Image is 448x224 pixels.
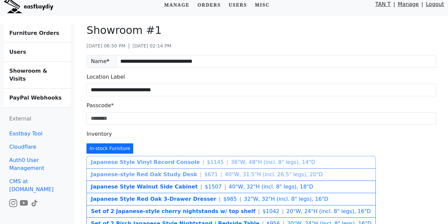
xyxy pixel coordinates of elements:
[4,24,71,43] a: Furniture Orders
[426,0,444,11] a: Logout
[9,68,47,82] b: Showroom & Visits
[375,0,391,11] a: TAN T
[86,131,112,137] span: Inventory
[86,24,436,37] h2: Showroom #1
[30,199,38,206] a: Watch the build video or pictures on TikTok
[20,199,28,206] a: Watch the build video or pictures on YouTube
[91,196,216,202] b: Japanese Style Red Oak 3-Drawer Dresser
[421,0,423,11] span: |
[9,95,62,101] b: PayPal Webhooks
[262,208,279,214] span: $ 1042
[4,154,71,175] a: Auth0 User Management
[219,196,221,202] span: |
[200,184,202,190] span: |
[91,208,255,214] b: Set of 2 Japanese-style cherry nightstands w/ top shelf
[4,175,71,196] a: CMS at [DOMAIN_NAME]
[9,199,17,206] a: Watch the build video or pictures on Instagram
[91,183,371,191] div: 4NORmYizcIOZxDUCMk5XPS
[91,207,371,215] div: 2NPSwDmB17xWNaBK6DUQiP
[9,30,59,36] b: Furniture Orders
[9,115,31,122] span: External
[86,73,125,81] label: Location Label
[86,43,125,48] small: [DATE] 06:50 PM
[4,62,71,89] a: Showroom & Visits
[86,55,116,68] span: Name
[398,0,419,11] a: Manage
[86,143,133,154] button: In-stock Furniture
[393,0,395,11] span: |
[86,102,114,110] label: Passcode*
[9,49,26,55] b: Users
[4,127,71,140] a: Eastbay Tool
[205,184,222,190] span: $ 1507
[240,196,241,202] span: |
[282,208,284,214] span: |
[258,208,260,214] span: |
[91,184,197,190] b: Japanese Style Walnut Side Cabinet
[4,89,71,107] a: PayPal Webhooks
[4,140,71,154] a: Cloudflare
[91,195,371,203] div: RNhZvhsUoPI979L4ctJe4
[133,43,171,48] small: [DATE] 02:14 PM
[223,196,237,202] span: $ 985
[128,42,130,49] span: |
[224,184,226,190] span: |
[4,43,71,62] a: Users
